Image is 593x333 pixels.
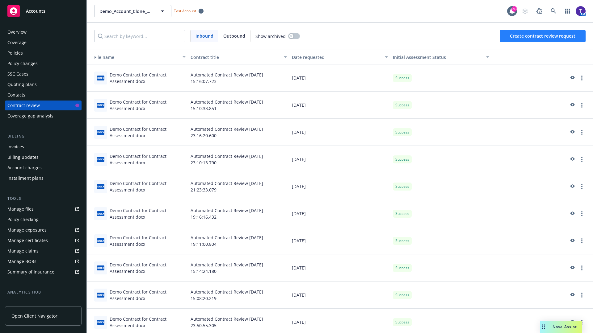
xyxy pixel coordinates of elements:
[395,102,409,108] span: Success
[578,210,586,217] a: more
[110,180,186,193] div: Demo Contract for Contract Assessment.docx
[7,142,24,152] div: Invoices
[395,319,409,325] span: Success
[5,69,82,79] a: SSC Cases
[5,195,82,202] div: Tools
[519,5,531,17] a: Start snowing
[26,9,45,14] span: Accounts
[7,173,44,183] div: Installment plans
[223,33,245,39] span: Outbound
[540,321,548,333] div: Drag to move
[5,225,82,235] a: Manage exposures
[289,119,391,146] div: [DATE]
[578,319,586,326] a: more
[110,153,186,166] div: Demo Contract for Contract Assessment.docx
[395,157,409,162] span: Success
[89,54,179,60] div: File name
[395,75,409,81] span: Success
[289,282,391,309] div: [DATE]
[395,129,409,135] span: Success
[5,152,82,162] a: Billing updates
[393,54,482,60] div: Toggle SortBy
[7,236,48,245] div: Manage certificates
[7,111,53,121] div: Coverage gap analysis
[174,8,196,14] span: Test Account
[289,173,391,200] div: [DATE]
[5,111,82,121] a: Coverage gap analysis
[94,5,171,17] button: Demo_Account_Clone_QA_CR_Tests_Demo
[540,321,582,333] button: Nova Assist
[7,246,39,256] div: Manage claims
[5,267,82,277] a: Summary of insurance
[5,298,82,308] a: Loss summary generator
[289,146,391,173] div: [DATE]
[7,215,39,224] div: Policy checking
[578,74,586,82] a: more
[500,30,586,42] button: Create contract review request
[11,313,57,319] span: Open Client Navigator
[5,257,82,266] a: Manage BORs
[7,90,25,100] div: Contacts
[7,298,59,308] div: Loss summary generator
[5,163,82,173] a: Account charges
[568,264,576,272] a: preview
[188,227,289,254] div: Automated Contract Review [DATE] 19:11:00.804
[5,236,82,245] a: Manage certificates
[289,92,391,119] div: [DATE]
[5,90,82,100] a: Contacts
[393,54,446,60] span: Initial Assessment Status
[188,119,289,146] div: Automated Contract Review [DATE] 23:16:20.600
[568,156,576,163] a: preview
[578,101,586,109] a: more
[395,265,409,271] span: Success
[110,207,186,220] div: Demo Contract for Contract Assessment.docx
[110,234,186,247] div: Demo Contract for Contract Assessment.docx
[568,74,576,82] a: preview
[196,33,213,39] span: Inbound
[99,8,153,14] span: Demo_Account_Clone_QA_CR_Tests_Demo
[289,200,391,227] div: [DATE]
[110,99,186,112] div: Demo Contract for Contract Assessment.docx
[5,80,82,89] a: Quoting plans
[533,5,545,17] a: Report a Bug
[578,156,586,163] a: more
[568,291,576,299] a: preview
[110,126,186,139] div: Demo Contract for Contract Assessment.docx
[97,103,104,107] span: docx
[7,48,23,58] div: Policies
[5,59,82,68] a: Policy changes
[97,320,104,324] span: docx
[5,289,82,295] div: Analytics hub
[7,152,39,162] div: Billing updates
[578,291,586,299] a: more
[568,319,576,326] a: preview
[97,238,104,243] span: docx
[553,324,577,329] span: Nova Assist
[5,133,82,139] div: Billing
[94,30,185,42] input: Search by keyword...
[395,184,409,189] span: Success
[97,184,104,189] span: docx
[7,163,42,173] div: Account charges
[110,316,186,329] div: Demo Contract for Contract Assessment.docx
[561,5,574,17] a: Switch app
[191,30,218,42] span: Inbound
[395,292,409,298] span: Success
[289,50,391,64] button: Date requested
[568,129,576,136] a: preview
[5,101,82,110] a: Contract review
[7,267,54,277] div: Summary of insurance
[5,246,82,256] a: Manage claims
[188,254,289,282] div: Automated Contract Review [DATE] 15:14:24.180
[7,101,40,110] div: Contract review
[97,76,104,80] span: docx
[7,257,36,266] div: Manage BORs
[7,204,34,214] div: Manage files
[188,146,289,173] div: Automated Contract Review [DATE] 23:10:13.790
[292,54,381,60] div: Date requested
[188,92,289,119] div: Automated Contract Review [DATE] 15:10:33.851
[218,30,250,42] span: Outbound
[97,293,104,297] span: docx
[578,264,586,272] a: more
